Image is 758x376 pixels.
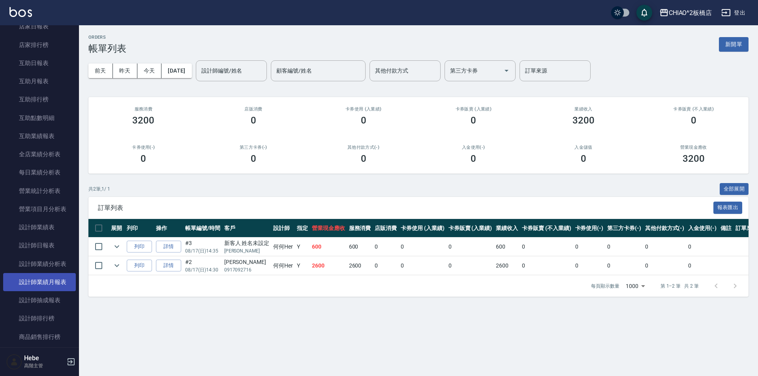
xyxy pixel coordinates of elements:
a: 設計師業績分析表 [3,255,76,273]
td: 0 [573,238,606,256]
th: 操作 [154,219,183,238]
td: 600 [347,238,373,256]
button: save [636,5,652,21]
a: 全店業績分析表 [3,145,76,163]
button: 全部展開 [720,183,749,195]
a: 報表匯出 [713,204,743,211]
button: 報表匯出 [713,202,743,214]
a: 設計師業績月報表 [3,273,76,291]
h2: 入金儲值 [538,145,629,150]
h2: 卡券販賣 (不入業績) [648,107,739,112]
button: Open [500,64,513,77]
a: 互助日報表 [3,54,76,72]
td: Y [295,238,310,256]
td: 0 [373,238,399,256]
a: 每日業績分析表 [3,163,76,181]
button: 登出 [718,6,749,20]
button: 列印 [127,241,152,253]
td: 何何Her [271,238,295,256]
a: 詳情 [156,260,181,272]
td: 0 [643,238,687,256]
h2: 店販消費 [208,107,299,112]
th: 卡券販賣 (入業績) [447,219,494,238]
a: 店家排行榜 [3,36,76,54]
td: 0 [686,256,719,275]
th: 指定 [295,219,310,238]
td: 2600 [494,256,520,275]
a: 營業項目月分析表 [3,200,76,218]
th: 列印 [125,219,154,238]
div: CHIAO^2板橋店 [669,8,712,18]
a: 新開單 [719,40,749,48]
td: 0 [447,238,494,256]
td: 0 [520,256,573,275]
div: [PERSON_NAME] [224,258,270,266]
h3: 0 [361,153,366,164]
a: 營業統計分析表 [3,182,76,200]
th: 服務消費 [347,219,373,238]
a: 設計師業績表 [3,218,76,236]
h3: 0 [251,153,256,164]
th: 備註 [719,219,734,238]
div: 1000 [623,275,648,297]
td: 0 [520,238,573,256]
button: CHIAO^2板橋店 [656,5,715,21]
th: 店販消費 [373,219,399,238]
td: 0 [605,238,643,256]
h3: 3200 [683,153,705,164]
td: 何何Her [271,256,295,275]
h2: 卡券使用(-) [98,145,189,150]
h3: 0 [141,153,146,164]
button: 昨天 [113,64,137,78]
td: 0 [373,256,399,275]
td: 0 [643,256,687,275]
a: 商品消耗明細 [3,346,76,364]
a: 詳情 [156,241,181,253]
p: 0917092716 [224,266,270,273]
h3: 0 [251,115,256,126]
h2: ORDERS [88,35,126,40]
h3: 服務消費 [98,107,189,112]
td: 0 [447,256,494,275]
h2: 卡券販賣 (入業績) [428,107,519,112]
a: 互助月報表 [3,72,76,90]
button: [DATE] [161,64,191,78]
h3: 3200 [132,115,154,126]
h2: 卡券使用 (入業績) [318,107,409,112]
td: 2600 [347,256,373,275]
a: 互助排行榜 [3,90,76,108]
td: 0 [399,238,447,256]
button: 今天 [137,64,162,78]
p: 08/17 (日) 14:30 [185,266,220,273]
th: 卡券販賣 (不入業績) [520,219,573,238]
th: 卡券使用 (入業績) [399,219,447,238]
button: expand row [111,241,123,253]
a: 設計師抽成報表 [3,291,76,309]
a: 商品銷售排行榜 [3,328,76,346]
p: 每頁顯示數量 [591,282,619,290]
h2: 其他付款方式(-) [318,145,409,150]
h2: 第三方卡券(-) [208,145,299,150]
th: 第三方卡券(-) [605,219,643,238]
a: 互助點數明細 [3,109,76,127]
h2: 業績收入 [538,107,629,112]
td: Y [295,256,310,275]
th: 其他付款方式(-) [643,219,687,238]
h3: 0 [361,115,366,126]
button: 列印 [127,260,152,272]
span: 訂單列表 [98,204,713,212]
th: 客戶 [222,219,272,238]
td: 0 [686,238,719,256]
p: 高階主管 [24,362,64,369]
td: #2 [183,256,222,275]
th: 營業現金應收 [310,219,347,238]
button: 新開單 [719,37,749,52]
a: 互助業績報表 [3,127,76,145]
th: 業績收入 [494,219,520,238]
td: #3 [183,238,222,256]
p: [PERSON_NAME] [224,247,270,254]
td: 600 [494,238,520,256]
td: 0 [399,256,447,275]
h2: 入金使用(-) [428,145,519,150]
a: 設計師排行榜 [3,309,76,327]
